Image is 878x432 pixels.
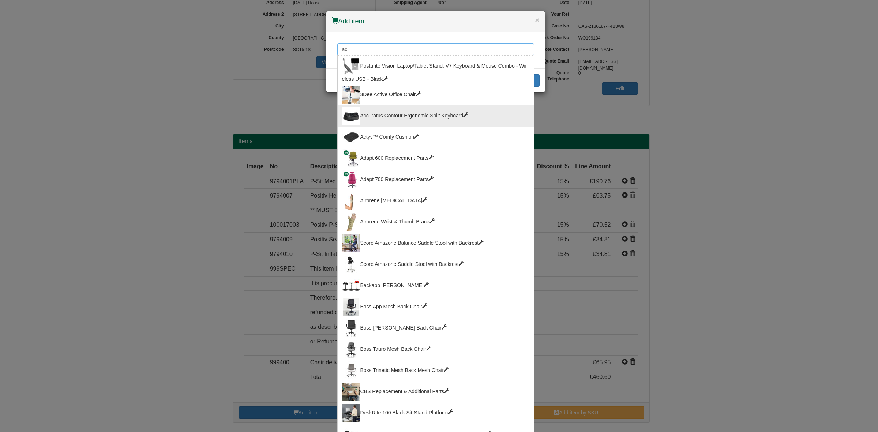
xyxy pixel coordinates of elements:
img: airprene-wrist-brace_1.jpg [342,192,360,210]
div: Airprene [MEDICAL_DATA] [342,192,529,210]
div: Boss App Mesh Back Chair [342,298,529,316]
div: Adapt 700 Replacement Parts [342,170,529,189]
img: monitor-arm-lifestyle.jpg [342,383,360,401]
button: × [535,16,539,24]
h4: Add item [332,17,540,26]
img: 3dee-lifestyle-detail.jpg [342,86,360,104]
img: score-amazone-balance-saddle-stool-with-backrest-with-male-black.jpg [342,234,360,252]
img: accuratus-contour-ergonomic-split-keyboard_top-angle.jpg [342,107,360,125]
div: Boss [PERSON_NAME] Back Chair [342,319,529,337]
div: Adapt 600 Replacement Parts [342,149,529,168]
div: 3Dee Active Office Chair [342,86,529,104]
div: Score Amazone Balance Saddle Stool with Backrest [342,234,529,252]
img: adapt-700-spare-parts.jpg [342,170,360,189]
div: Boss Tauro Mesh Back Chair [342,340,529,358]
div: Backapp [PERSON_NAME] [342,277,529,295]
img: spare-parts-adapt-600.jpg [342,149,360,168]
img: amazone-saddle-stool-backrest-black_angle.jpg [342,255,360,274]
div: Score Amazone Saddle Stool with Backrest [342,255,529,274]
img: airprene-wrist-_-thumb-brace_1.jpg [342,213,360,231]
img: boss-trinetic-chair-front_2_1.jpg [342,361,360,380]
div: Boss Trinetic Mesh Back Mesh Chair [342,361,529,380]
div: DeskRite 100 Black Sit-Stand Platform [342,404,529,422]
div: Actyv™ Comfy Cushion [342,128,529,146]
input: Search for a product [337,43,534,56]
img: boss-tauro-chair-front.jpg [342,340,360,358]
img: vision-stand-laptop-tablet_6.jpg [342,57,360,75]
img: boss-app-mesh-front.jpg [342,298,360,316]
img: actyv-comfy-cushion-black.jpg [342,128,360,146]
div: CBS Replacement & Additional Parts [342,383,529,401]
img: boss-kara-front.jpg [342,319,360,337]
div: Accuratus Contour Ergonomic Split Keyboard [342,107,529,125]
div: Airprene Wrist & Thumb Brace [342,213,529,231]
div: Posturite Vision Laptop/Tablet Stand, V7 Keyboard & Mouse Combo - Wireless USB - Black [342,57,529,83]
img: backapp-hipp-red-white-black.jpg [342,277,360,295]
img: deskrite-100-lifestyle-1_1.jpg [342,404,360,422]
